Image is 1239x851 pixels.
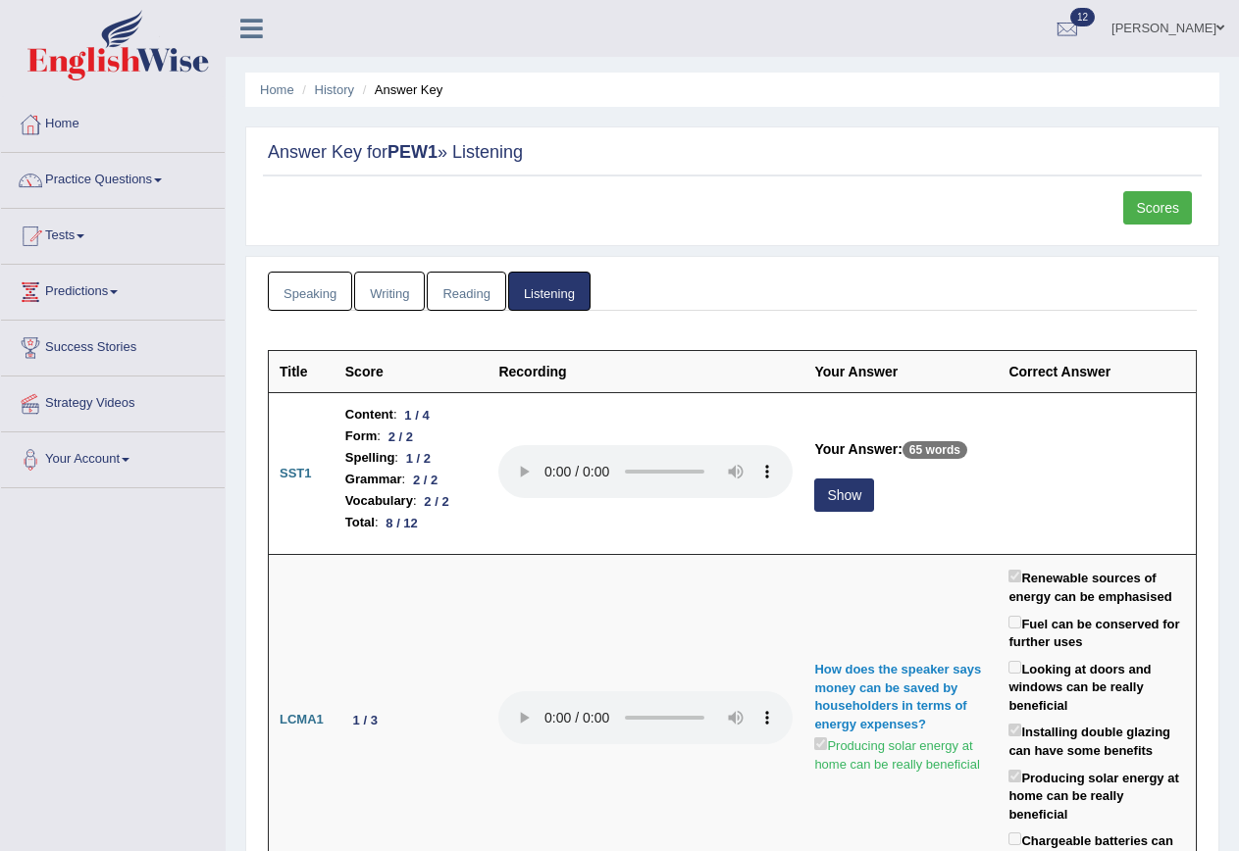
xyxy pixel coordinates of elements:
[345,710,386,730] div: 1 / 3
[268,143,1197,163] h2: Answer Key for » Listening
[1008,612,1185,652] label: Fuel can be conserved for further uses
[405,470,445,490] div: 2 / 2
[354,272,425,312] a: Writing
[345,425,478,447] li: :
[381,426,421,447] div: 2 / 2
[427,272,505,312] a: Reading
[280,712,324,726] b: LCMA1
[1070,8,1095,26] span: 12
[803,351,998,393] th: Your Answer
[345,469,478,490] li: :
[814,733,987,774] label: Producing solar energy at home can be really beneficial
[345,512,478,533] li: :
[345,404,393,425] b: Content
[903,441,967,459] p: 65 words
[345,447,478,469] li: :
[814,441,902,457] b: Your Answer:
[1,97,225,146] a: Home
[1,265,225,314] a: Predictions
[1008,657,1185,716] label: Looking at doors and windows can be really beneficial
[335,351,489,393] th: Score
[280,466,312,480] b: SST1
[1008,661,1021,674] input: Looking at doors and windows can be really beneficial
[345,447,395,469] b: Spelling
[345,490,478,512] li: :
[998,351,1196,393] th: Correct Answer
[1008,616,1021,628] input: Fuel can be conserved for further uses
[814,478,874,512] button: Show
[269,351,335,393] th: Title
[1,153,225,202] a: Practice Questions
[488,351,803,393] th: Recording
[345,425,378,447] b: Form
[1008,720,1185,760] label: Installing double glazing can have some benefits
[345,404,478,425] li: :
[1008,570,1021,582] input: Renewable sources of energy can be emphasised
[397,405,438,425] div: 1 / 4
[1123,191,1192,225] a: Scores
[387,142,438,162] strong: PEW1
[1,321,225,370] a: Success Stories
[417,491,457,512] div: 2 / 2
[1,376,225,425] a: Strategy Videos
[1008,724,1021,736] input: Installing double glazing can have some benefits
[1,209,225,258] a: Tests
[358,80,443,99] li: Answer Key
[315,82,354,97] a: History
[1,432,225,481] a: Your Account
[398,448,439,469] div: 1 / 2
[260,82,294,97] a: Home
[1008,566,1185,606] label: Renewable sources of energy can be emphasised
[345,490,413,512] b: Vocabulary
[268,272,352,312] a: Speaking
[508,272,591,312] a: Listening
[345,469,402,490] b: Grammar
[814,737,827,750] input: Producing solar energy at home can be really beneficial
[379,513,426,533] div: 8 / 12
[814,661,987,733] div: How does the speaker says money can be saved by householders in terms of energy expenses?
[1008,770,1021,782] input: Producing solar energy at home can be really beneficial
[1008,766,1185,825] label: Producing solar energy at home can be really beneficial
[1008,832,1021,845] input: Chargeable batteries can also be used
[345,512,375,533] b: Total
